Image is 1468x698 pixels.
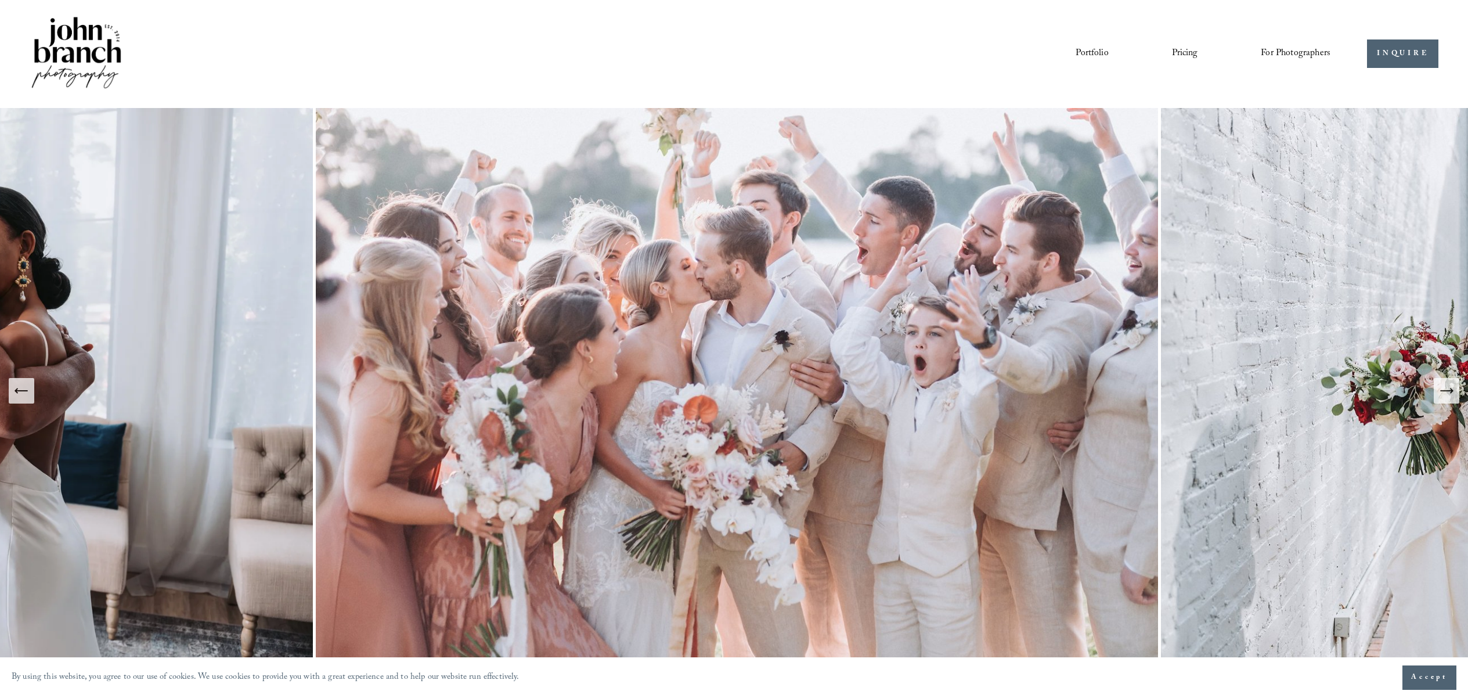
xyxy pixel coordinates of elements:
span: For Photographers [1261,45,1330,63]
button: Accept [1402,665,1456,690]
a: folder dropdown [1261,44,1330,64]
a: Pricing [1172,44,1198,64]
img: John Branch IV Photography [30,15,124,93]
a: INQUIRE [1367,39,1438,68]
p: By using this website, you agree to our use of cookies. We use cookies to provide you with a grea... [12,670,520,686]
a: Portfolio [1076,44,1108,64]
button: Next Slide [1434,378,1459,404]
button: Previous Slide [9,378,34,404]
span: Accept [1411,672,1448,683]
img: A wedding party celebrating outdoors, featuring a bride and groom kissing amidst cheering bridesm... [313,108,1161,674]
